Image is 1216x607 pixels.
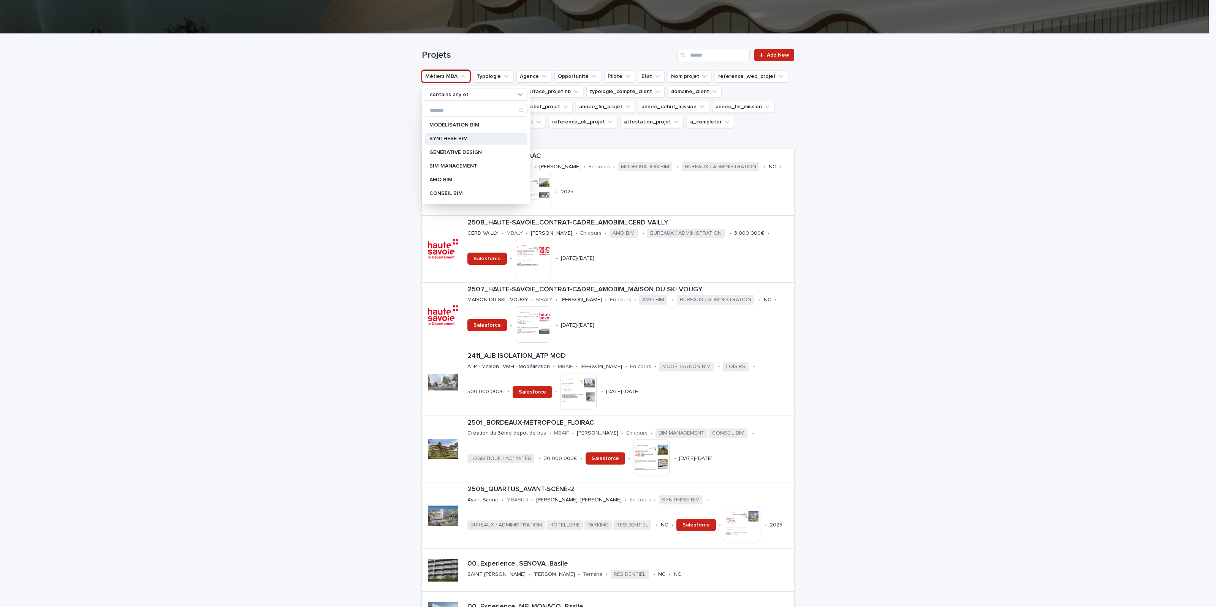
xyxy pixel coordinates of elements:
[467,571,526,578] p: SAINT [PERSON_NAME]
[613,164,615,170] p: •
[560,297,602,303] p: [PERSON_NAME]
[576,364,578,370] p: •
[723,362,749,371] span: LOISIRS
[669,571,671,578] p: •
[467,319,507,331] a: Salesforce
[556,189,558,195] p: •
[561,189,573,195] p: 2025
[539,455,541,462] p: •
[779,164,781,170] p: •
[626,430,648,436] p: En cours
[422,283,794,349] a: 2507_HAUTE-SAVOIE_CONTRAT-CADRE_AMOBIM_MAISON DU SKI VOUGYMAISON DU SKI - VOUGY•MBALY•[PERSON_NAM...
[672,297,674,303] p: •
[429,177,515,182] p: AMO BIM
[715,70,788,82] button: reference_web_projet
[580,230,602,237] p: En cours
[502,230,503,237] p: •
[546,520,583,530] span: HÔTELLERIE
[561,322,594,329] p: [DATE]-[DATE]
[653,571,655,578] p: •
[678,49,750,61] div: Search
[554,70,601,82] button: Opportunité
[467,152,791,161] p: 2506_NOVELIGE_FAAC
[555,389,557,395] p: •
[531,497,533,503] p: •
[625,364,627,370] p: •
[425,104,527,116] input: Search
[422,482,794,549] a: 2506_QUARTUS_AVANT-SCENE-2Avant-Scene•MBASUD•[PERSON_NAME], [PERSON_NAME]•En cours•SYNTHÈSE BIM•B...
[661,522,668,528] p: NC
[556,322,558,329] p: •
[712,101,774,113] button: annee_fin_mission
[753,364,755,370] p: •
[516,70,551,82] button: Agence
[429,150,515,155] p: GENERATIVE DESIGN
[668,70,712,82] button: Nom projet
[611,570,649,579] span: RÉSIDENTIEL
[752,430,754,436] p: •
[729,230,731,237] p: •
[677,295,754,305] span: BUREAUX / ADMINISTRATION
[536,497,622,503] p: [PERSON_NAME], [PERSON_NAME]
[586,452,625,465] a: Salesforce
[422,70,470,82] button: Métiers MBA
[719,522,721,528] p: •
[473,322,501,328] span: Salesforce
[621,430,623,436] p: •
[679,455,712,462] p: [DATE]-[DATE]
[586,85,665,98] button: typologie_compte_client
[575,230,577,237] p: •
[467,497,499,503] p: Avant-Scene
[770,522,782,528] p: 2025
[429,163,515,169] p: BIM MANAGEMENT
[505,101,573,113] button: annee_debut_projet
[572,430,574,436] p: •
[429,191,515,196] p: CONSEIL BIM
[671,522,673,528] p: •
[576,101,635,113] button: annee_fin_projet
[554,430,569,436] p: MBAIF
[642,230,644,237] p: •
[526,230,528,237] p: •
[767,52,789,58] span: Add New
[764,164,766,170] p: •
[674,455,676,462] p: •
[638,101,709,113] button: annee_debut_mission
[764,297,771,303] p: NC
[519,389,546,395] span: Salesforce
[625,497,627,503] p: •
[634,297,636,303] p: •
[639,295,667,305] span: AMO BIM
[621,116,684,128] button: attestation_projet
[759,297,761,303] p: •
[467,297,528,303] p: MAISON DU SKI - VOUGY
[467,230,499,237] p: CERD VAILLY
[656,522,658,528] p: •
[467,430,546,436] p: Création du 3ème dépôt de bus
[467,352,791,360] p: 2411_AJB ISOLATION_ATP MOD
[687,116,734,128] button: a_completer
[539,164,581,170] p: [PERSON_NAME]
[668,85,722,98] button: domaine_client
[677,164,679,170] p: •
[651,430,652,436] p: •
[513,386,552,398] a: Salesforce
[601,389,603,395] p: •
[467,419,791,427] p: 2501_BORDEAUX-METROPOLE_FLOIRAC
[754,49,794,61] a: Add New
[507,230,523,237] p: MBALY
[510,322,512,329] p: •
[467,520,545,530] span: BUREAUX / ADMINISTRATION
[422,216,794,282] a: 2508_HAUTE-SAVOIE_CONTRAT-CADRE_AMOBIM_CERD VAILLYCERD VAILLY•MBALY•[PERSON_NAME]•En cours•AMO BI...
[718,364,720,370] p: •
[655,428,708,438] span: BIM MANAGEMENT
[425,104,527,117] div: Search
[605,297,607,303] p: •
[577,430,618,436] p: [PERSON_NAME]
[510,255,512,262] p: •
[422,349,794,416] a: 2411_AJB ISOLATION_ATP MODATP - Maison LVMH - Modélisation•MBAIF•[PERSON_NAME]•En cours•MODÉLISAT...
[605,230,606,237] p: •
[584,520,612,530] span: PARKING
[628,455,630,462] p: •
[581,364,622,370] p: [PERSON_NAME]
